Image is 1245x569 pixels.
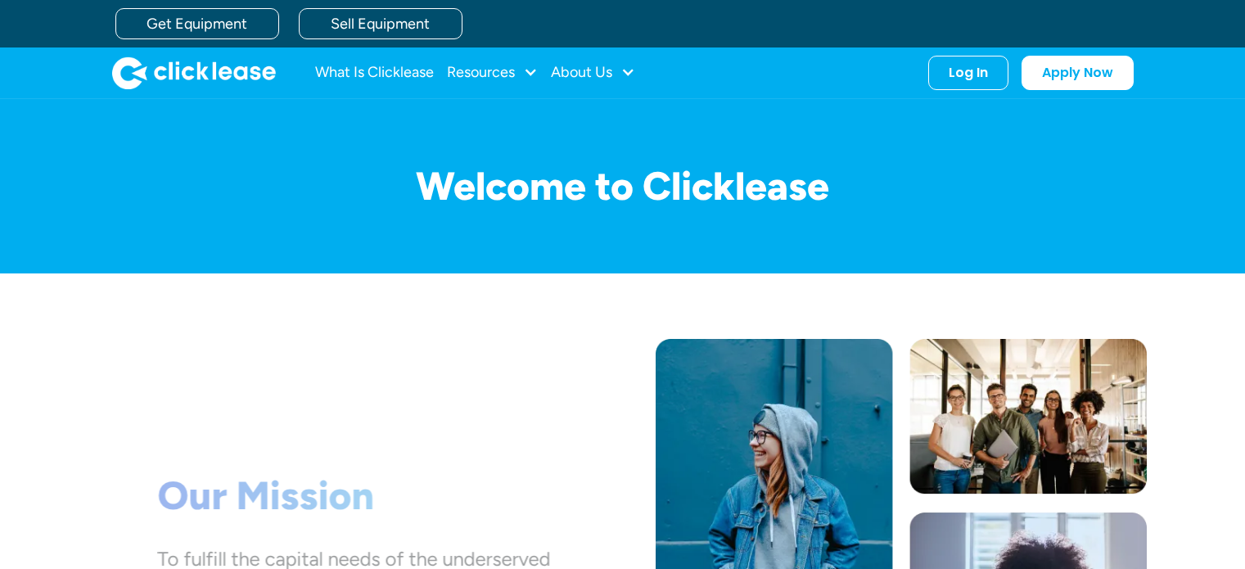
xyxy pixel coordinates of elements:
div: Log In [949,65,988,81]
a: Apply Now [1022,56,1134,90]
h1: Welcome to Clicklease [99,165,1147,208]
a: Get Equipment [115,8,279,39]
a: What Is Clicklease [315,56,434,89]
h1: Our Mission [157,472,550,520]
img: Clicklease logo [112,56,276,89]
div: Resources [447,56,538,89]
div: About Us [551,56,635,89]
a: home [112,56,276,89]
a: Sell Equipment [299,8,462,39]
